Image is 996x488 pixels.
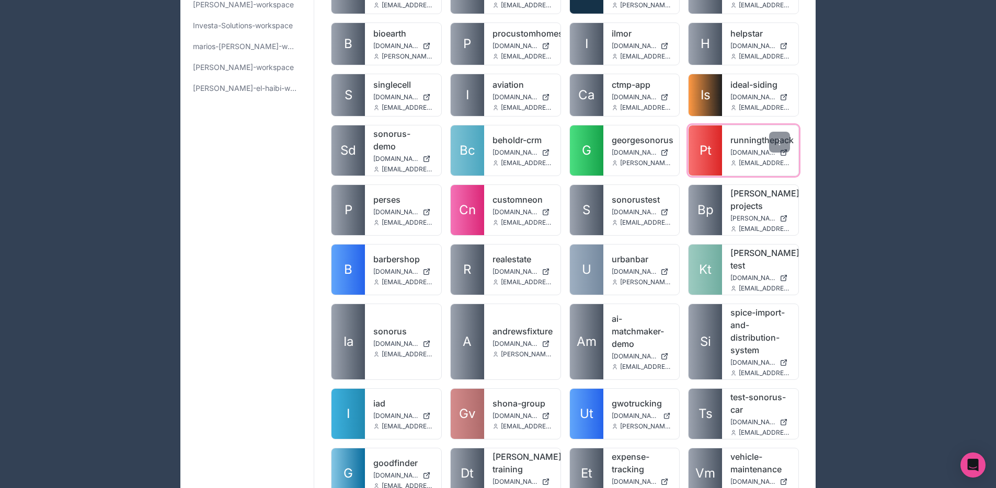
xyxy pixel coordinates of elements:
[570,389,603,439] a: Ut
[620,159,671,167] span: [PERSON_NAME][EMAIL_ADDRESS][DOMAIN_NAME]
[739,284,790,293] span: [EMAIL_ADDRESS][DOMAIN_NAME]
[193,41,297,52] span: marios-[PERSON_NAME]-workspace
[612,193,671,206] a: sonorustest
[730,306,790,356] a: spice-import-and-distribution-system
[689,125,722,176] a: Pt
[493,412,537,420] span: [DOMAIN_NAME]
[193,20,293,31] span: Investa-Solutions-workspace
[373,208,418,216] span: [DOMAIN_NAME]
[612,42,657,50] span: [DOMAIN_NAME]
[701,87,711,103] span: Is
[612,352,657,361] span: [DOMAIN_NAME]
[501,1,552,9] span: [EMAIL_ADDRESS][DOMAIN_NAME]
[620,422,671,431] span: [PERSON_NAME][EMAIL_ADDRESS][DOMAIN_NAME]
[460,142,475,159] span: Bc
[700,142,712,159] span: Pt
[501,52,552,61] span: [EMAIL_ADDRESS][DOMAIN_NAME]
[344,465,353,482] span: G
[612,27,671,40] a: ilmor
[730,214,775,223] span: [PERSON_NAME][DOMAIN_NAME]
[493,412,552,420] a: [DOMAIN_NAME]
[577,333,597,350] span: Am
[493,27,552,40] a: procustomhomes
[612,78,671,91] a: ctmp-app
[373,412,433,420] a: [DOMAIN_NAME]
[373,340,433,348] a: [DOMAIN_NAME]
[331,23,365,65] a: B
[331,245,365,295] a: B
[493,42,537,50] span: [DOMAIN_NAME]
[739,159,790,167] span: [EMAIL_ADDRESS][DOMAIN_NAME]
[501,218,552,227] span: [EMAIL_ADDRESS][DOMAIN_NAME]
[730,134,790,146] a: runningthepack
[463,36,471,52] span: P
[466,87,469,103] span: I
[493,193,552,206] a: customneon
[493,340,552,348] a: [DOMAIN_NAME]
[331,125,365,176] a: Sd
[612,208,657,216] span: [DOMAIN_NAME]
[570,125,603,176] a: G
[193,62,294,73] span: [PERSON_NAME]-workspace
[689,389,722,439] a: Ts
[695,465,715,482] span: Vm
[382,103,433,112] span: [EMAIL_ADDRESS][DOMAIN_NAME]
[570,245,603,295] a: U
[493,478,552,486] a: [DOMAIN_NAME]
[373,193,433,206] a: perses
[373,93,418,101] span: [DOMAIN_NAME]
[612,312,671,350] a: ai-matchmaker-demo
[730,93,775,101] span: [DOMAIN_NAME]
[730,274,775,282] span: [DOMAIN_NAME]
[501,103,552,112] span: [EMAIL_ADDRESS][DOMAIN_NAME]
[344,261,352,278] span: B
[373,268,418,276] span: [DOMAIN_NAME]
[582,261,591,278] span: U
[463,333,472,350] span: A
[493,208,552,216] a: [DOMAIN_NAME]
[697,202,714,218] span: Bp
[345,202,352,218] span: P
[730,42,775,50] span: [DOMAIN_NAME]
[612,352,671,361] a: [DOMAIN_NAME]
[345,87,352,103] span: S
[340,142,356,159] span: Sd
[612,42,671,50] a: [DOMAIN_NAME]
[331,389,365,439] a: I
[344,333,353,350] span: Ia
[620,1,671,9] span: [PERSON_NAME][EMAIL_ADDRESS][DOMAIN_NAME]
[501,278,552,286] span: [EMAIL_ADDRESS][DOMAIN_NAME]
[493,450,552,475] a: [PERSON_NAME]-training
[730,42,790,50] a: [DOMAIN_NAME]
[730,93,790,101] a: [DOMAIN_NAME]
[189,16,305,35] a: Investa-Solutions-workspace
[451,304,484,379] a: A
[501,422,552,431] span: [EMAIL_ADDRESS][DOMAIN_NAME]
[373,27,433,40] a: bioearth
[612,478,657,486] span: [DOMAIN_NAME]
[373,155,418,163] span: [DOMAIN_NAME]
[373,42,418,50] span: [DOMAIN_NAME]
[493,397,552,410] a: shona-group
[612,148,657,157] span: [DOMAIN_NAME]
[730,478,775,486] span: [DOMAIN_NAME]
[493,478,537,486] span: [DOMAIN_NAME]
[373,325,433,338] a: sonorus
[739,225,790,233] span: [EMAIL_ADDRESS][DOMAIN_NAME]
[189,58,305,77] a: [PERSON_NAME]-workspace
[689,304,722,379] a: Si
[612,412,671,420] a: [DOMAIN_NAME]
[960,452,986,478] div: Open Intercom Messenger
[612,450,671,475] a: expense-tracking
[580,405,593,422] span: Ut
[189,37,305,56] a: marios-[PERSON_NAME]-workspace
[382,165,433,173] span: [EMAIL_ADDRESS][DOMAIN_NAME]
[730,247,790,272] a: [PERSON_NAME]-test
[373,471,433,480] a: [DOMAIN_NAME]
[570,304,603,379] a: Am
[451,23,484,65] a: P
[373,253,433,265] a: barbershop
[382,52,433,61] span: [PERSON_NAME][EMAIL_ADDRESS][DOMAIN_NAME]
[730,478,790,486] a: [DOMAIN_NAME]
[612,268,657,276] span: [DOMAIN_NAME]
